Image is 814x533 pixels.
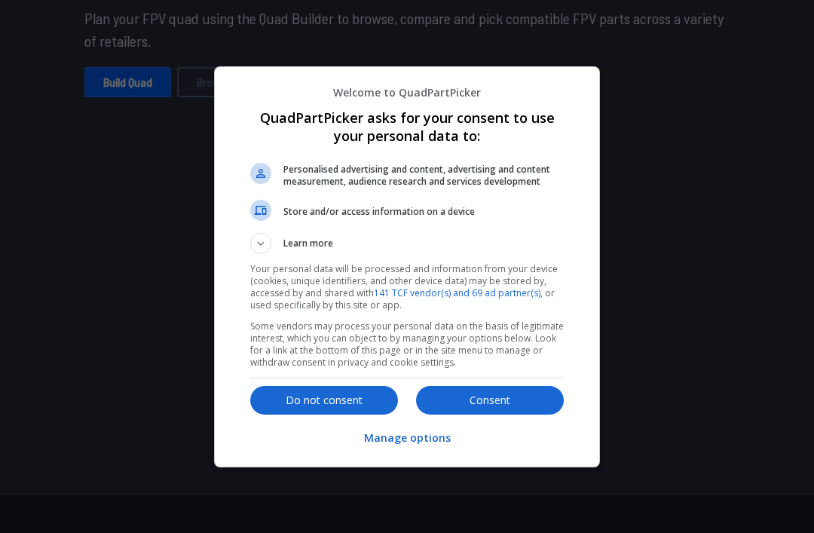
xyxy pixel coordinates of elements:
p: Welcome to QuadPartPicker [250,85,564,100]
span: Store and/or access information on a device [283,206,564,218]
p: Some vendors may process your personal data on the basis of legitimate interest, which you can ob... [250,320,564,369]
p: Manage options [364,430,451,446]
p: Your personal data will be processed and information from your device (cookies, unique identifier... [250,263,564,311]
button: Manage options [364,422,451,455]
p: Do not consent [250,393,398,408]
span: Learn more [283,237,333,254]
button: Do not consent [250,386,398,415]
span: Personalised advertising and content, advertising and content measurement, audience research and ... [283,164,564,188]
div: QuadPartPicker asks for your consent to use your personal data to: [214,66,600,467]
button: Learn more [250,233,564,254]
a: 141 TCF vendor(s) and 69 ad partner(s) [374,286,540,299]
h1: QuadPartPicker asks for your consent to use your personal data to: [250,109,564,145]
p: Consent [416,393,564,408]
button: Consent [416,386,564,415]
